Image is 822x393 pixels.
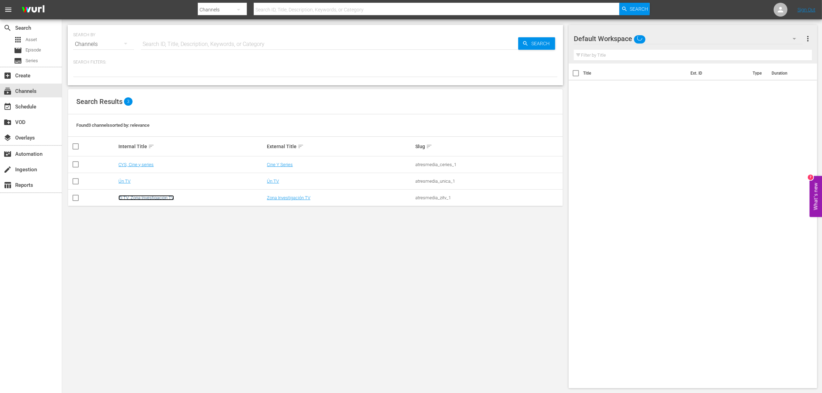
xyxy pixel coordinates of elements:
[3,150,12,158] span: Automation
[804,30,812,47] button: more_vert
[583,64,686,83] th: Title
[529,37,555,50] span: Search
[797,7,815,12] a: Sign Out
[73,59,558,65] p: Search Filters:
[574,29,803,48] div: Default Workspace
[4,6,12,14] span: menu
[298,143,304,150] span: sort
[14,46,22,55] span: Episode
[3,71,12,80] span: Create
[14,57,22,65] span: Series
[3,87,12,95] span: Channels
[267,162,293,167] a: Cine Y Series
[26,47,41,54] span: Episode
[808,175,813,180] div: 7
[17,2,50,18] img: ans4CAIJ8jUAAAAAAAAAAAAAAAAAAAAAAAAgQb4GAAAAAAAAAAAAAAAAAAAAAAAAJMjXAAAAAAAAAAAAAAAAAAAAAAAAgAT5G...
[3,134,12,142] span: Overlays
[748,64,767,83] th: Type
[3,165,12,174] span: Ingestion
[767,64,809,83] th: Duration
[415,162,562,167] div: atresmedia_ceries_1
[810,176,822,217] button: Open Feedback Widget
[630,3,648,15] span: Search
[118,142,265,151] div: Internal Title
[415,142,562,151] div: Slug
[518,37,555,50] button: Search
[3,24,12,32] span: Search
[267,195,310,200] a: Zona Investigación TV
[14,36,22,44] span: Asset
[619,3,650,15] button: Search
[426,143,432,150] span: sort
[73,35,134,54] div: Channels
[3,103,12,111] span: Schedule
[415,179,562,184] div: atresmedia_unica_1
[415,195,562,200] div: atresmedia_zitv_1
[804,35,812,43] span: more_vert
[76,97,123,106] span: Search Results
[124,97,133,106] span: 3
[3,118,12,126] span: VOD
[26,57,38,64] span: Series
[118,195,174,200] a: ZI TV, Zona Investigación TV
[3,181,12,189] span: Reports
[76,123,149,128] span: Found 3 channels sorted by: relevance
[267,179,279,184] a: Ún TV
[118,162,154,167] a: CYS, Cine y series
[26,36,37,43] span: Asset
[687,64,749,83] th: Ext. ID
[148,143,154,150] span: sort
[267,142,413,151] div: External Title
[118,179,130,184] a: Ún TV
